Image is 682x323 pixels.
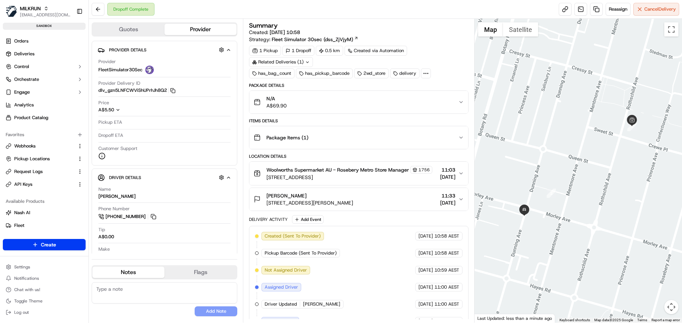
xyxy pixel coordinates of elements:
span: Pickup Barcode (Sent To Provider) [265,250,337,256]
div: delivery [390,68,420,78]
div: Tesla [98,253,109,260]
button: Add Event [292,215,324,224]
span: Create [41,241,56,248]
span: [PHONE_NUMBER] [105,213,146,220]
button: N/AA$69.90 [249,91,468,113]
a: Webhooks [6,143,74,149]
span: [PERSON_NAME] [266,192,307,199]
span: A$69.90 [266,102,287,109]
button: Fleet [3,220,86,231]
span: Webhooks [14,143,36,149]
span: Created: [249,29,300,36]
button: Keyboard shortcuts [559,318,590,323]
button: CancelDelivery [633,3,679,16]
span: N/A [266,95,287,102]
div: 2 [547,189,556,198]
button: Toggle Theme [3,296,86,306]
span: 10:58 AEST [434,250,459,256]
button: MILKRUNMILKRUN[EMAIL_ADDRESS][DOMAIN_NAME] [3,3,74,20]
button: [PERSON_NAME][STREET_ADDRESS][PERSON_NAME]11:33[DATE] [249,188,468,211]
span: Package Items ( 1 ) [266,134,308,141]
div: 0.5 km [316,46,343,56]
button: Driver Details [98,172,231,183]
button: Toggle fullscreen view [664,22,678,37]
span: Orchestrate [14,76,39,83]
span: Tip [98,227,105,233]
button: A$5.50 [98,107,161,113]
img: Google [476,313,500,323]
div: sandbox [3,23,86,30]
a: Request Logs [6,168,74,175]
a: API Keys [6,181,74,188]
span: Price [98,100,109,106]
button: Package Items (1) [249,126,468,149]
div: 1 Dropoff [282,46,314,56]
span: 10:59 AEST [434,267,459,273]
button: Reassign [606,3,630,16]
span: [DATE] [440,173,455,180]
span: [STREET_ADDRESS] [266,174,432,181]
div: has_bag_count [249,68,294,78]
span: Nash AI [14,210,30,216]
span: Map data ©2025 Google [594,318,633,322]
a: Report a map error [651,318,680,322]
span: [DATE] [440,199,455,206]
span: Phone Number [98,206,130,212]
span: FleetSimulator30Sec [98,67,142,73]
div: Favorites [3,129,86,140]
button: Map camera controls [664,300,678,314]
button: Provider [164,24,237,35]
a: Open this area in Google Maps (opens a new window) [476,313,500,323]
div: [PERSON_NAME] [98,193,136,200]
a: Created via Automation [345,46,407,56]
div: Related Deliveries (1) [249,57,313,67]
div: 2wd_store [354,68,389,78]
button: Nash AI [3,207,86,218]
span: Product Catalog [14,115,48,121]
button: dlv_gzn5LNFCWViShUPrhJh8Q2 [98,87,175,94]
button: Settings [3,262,86,272]
button: Orchestrate [3,74,86,85]
span: Provider Delivery ID [98,80,140,87]
span: Analytics [14,102,34,108]
span: Not Assigned Driver [265,267,307,273]
a: Orders [3,35,86,47]
h3: Summary [249,22,278,29]
button: Flags [164,267,237,278]
span: Orders [14,38,28,44]
a: Terms (opens in new tab) [637,318,647,322]
span: Pickup ETA [98,119,122,126]
span: Provider [98,59,116,65]
span: Customer Support [98,145,137,152]
span: Fleet Simulator 30sec (dss_ZjVjyM) [272,36,353,43]
span: Cancel Delivery [644,6,676,12]
img: MILKRUN [6,6,17,17]
button: Webhooks [3,140,86,152]
button: Show satellite imagery [503,22,538,37]
button: [EMAIL_ADDRESS][DOMAIN_NAME] [20,12,71,18]
div: Strategy: [249,36,358,43]
button: Create [3,239,86,250]
span: Request Logs [14,168,43,175]
a: Product Catalog [3,112,86,123]
span: Toggle Theme [14,298,43,304]
span: Assigned Driver [265,284,298,290]
button: Woolworths Supermarket AU - Rosebery Metro Store Manager1756[STREET_ADDRESS]11:03[DATE] [249,162,468,185]
span: Chat with us! [14,287,40,293]
button: Quotes [92,24,164,35]
button: API Keys [3,179,86,190]
button: Log out [3,307,86,317]
a: [PHONE_NUMBER] [98,213,157,221]
span: Provider Details [109,47,146,53]
button: Notes [92,267,164,278]
span: Woolworths Supermarket AU - Rosebery Metro Store Manager [266,166,409,173]
span: [PERSON_NAME] [303,301,340,307]
button: MILKRUN [20,5,41,12]
div: Available Products [3,196,86,207]
span: [DATE] [418,233,433,239]
a: Pickup Locations [6,156,74,162]
span: 11:03 [440,166,455,173]
div: 1 [627,122,637,131]
img: FleetSimulator.png [145,66,154,74]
